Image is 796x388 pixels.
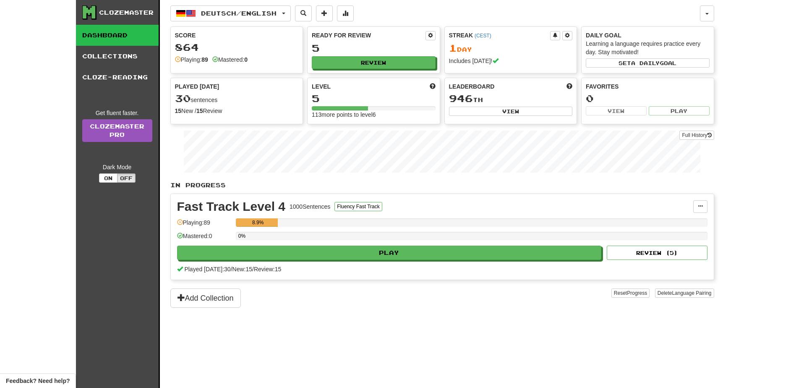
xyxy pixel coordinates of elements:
[201,10,277,17] span: Deutsch / English
[566,82,572,91] span: This week in points, UTC
[449,43,573,54] div: Day
[252,266,254,273] span: /
[76,25,159,46] a: Dashboard
[99,173,117,183] button: On
[82,119,152,142] a: ClozemasterPro
[231,266,232,273] span: /
[177,246,602,260] button: Play
[316,5,333,21] button: Add sentence to collection
[295,5,312,21] button: Search sentences
[170,288,241,308] button: Add Collection
[177,232,232,246] div: Mastered: 0
[586,39,710,56] div: Learning a language requires practice every day. Stay motivated!
[449,82,495,91] span: Leaderboard
[607,246,707,260] button: Review (5)
[76,46,159,67] a: Collections
[449,107,573,116] button: View
[175,107,299,115] div: New / Review
[238,218,278,227] div: 8.9%
[175,93,299,104] div: sentences
[175,82,219,91] span: Played [DATE]
[175,55,208,64] div: Playing:
[184,266,230,273] span: Played [DATE]: 30
[82,163,152,171] div: Dark Mode
[177,218,232,232] div: Playing: 89
[611,288,650,298] button: ResetProgress
[312,110,436,119] div: 113 more points to level 6
[201,56,208,63] strong: 89
[334,202,382,211] button: Fluency Fast Track
[175,31,299,39] div: Score
[586,106,647,115] button: View
[312,43,436,53] div: 5
[449,92,473,104] span: 946
[631,60,660,66] span: a daily
[449,57,573,65] div: Includes [DATE]!
[177,200,286,213] div: Fast Track Level 4
[449,42,457,54] span: 1
[212,55,248,64] div: Mastered:
[244,56,248,63] strong: 0
[175,42,299,52] div: 864
[672,290,711,296] span: Language Pairing
[586,82,710,91] div: Favorites
[655,288,714,298] button: DeleteLanguage Pairing
[175,107,182,114] strong: 15
[312,56,436,69] button: Review
[475,33,491,39] a: (CEST)
[196,107,203,114] strong: 15
[312,31,425,39] div: Ready for Review
[117,173,136,183] button: Off
[430,82,436,91] span: Score more points to level up
[337,5,354,21] button: More stats
[449,93,573,104] div: th
[312,82,331,91] span: Level
[254,266,281,273] span: Review: 15
[627,290,647,296] span: Progress
[290,202,330,211] div: 1000 Sentences
[76,67,159,88] a: Cloze-Reading
[312,93,436,104] div: 5
[175,92,191,104] span: 30
[170,5,291,21] button: Deutsch/English
[232,266,252,273] span: New: 15
[586,93,710,104] div: 0
[82,109,152,117] div: Get fluent faster.
[99,8,154,17] div: Clozemaster
[586,58,710,68] button: Seta dailygoal
[170,181,714,189] p: In Progress
[649,106,710,115] button: Play
[679,131,714,140] button: Full History
[586,31,710,39] div: Daily Goal
[6,377,70,385] span: Open feedback widget
[449,31,551,39] div: Streak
